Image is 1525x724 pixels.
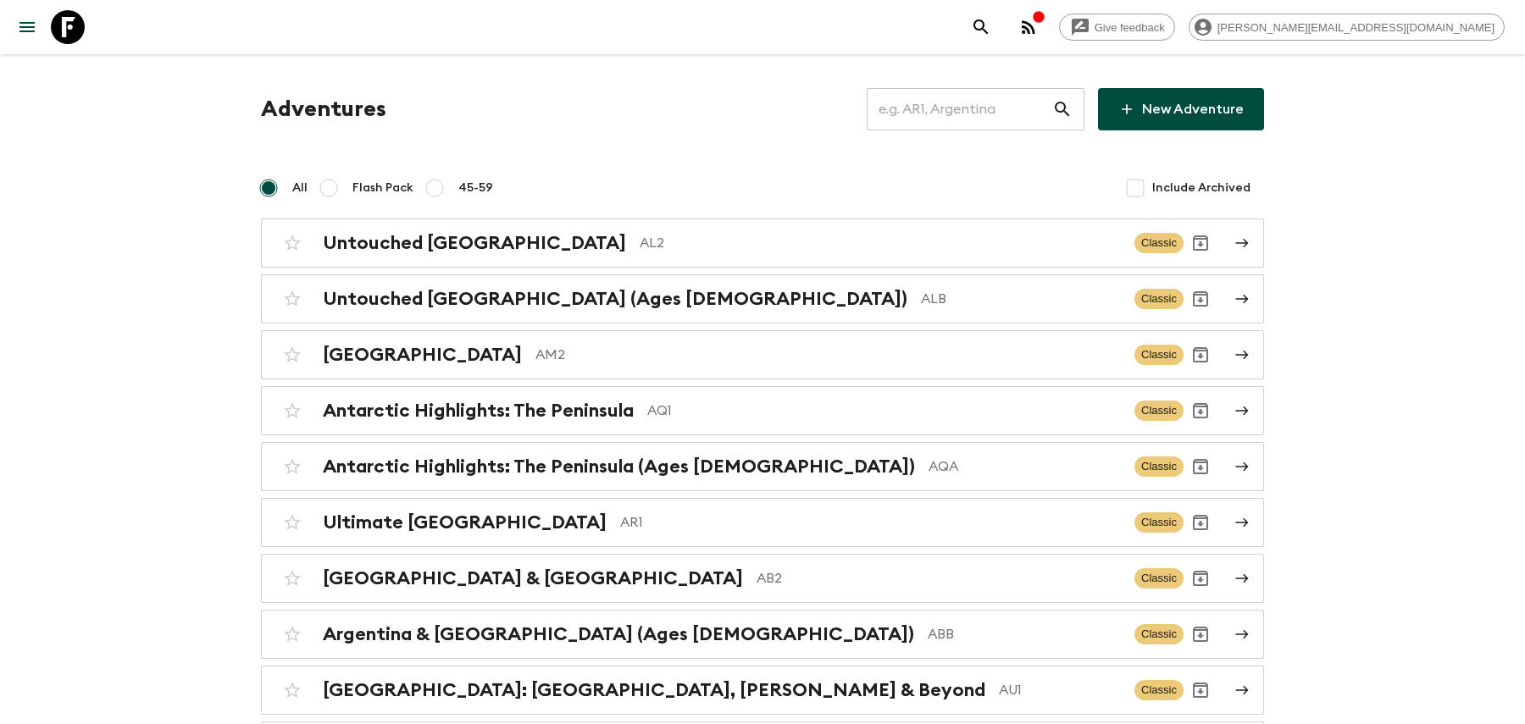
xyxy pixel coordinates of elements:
h2: Antarctic Highlights: The Peninsula (Ages [DEMOGRAPHIC_DATA]) [323,456,915,478]
span: Classic [1134,345,1184,365]
h2: Antarctic Highlights: The Peninsula [323,400,634,422]
h2: Ultimate [GEOGRAPHIC_DATA] [323,511,607,533]
input: e.g. AR1, Argentina [867,86,1052,133]
h2: [GEOGRAPHIC_DATA] & [GEOGRAPHIC_DATA] [323,567,743,589]
h2: [GEOGRAPHIC_DATA]: [GEOGRAPHIC_DATA], [PERSON_NAME] & Beyond [323,679,985,701]
span: Classic [1134,401,1184,421]
a: Give feedback [1059,14,1175,41]
h2: Untouched [GEOGRAPHIC_DATA] (Ages [DEMOGRAPHIC_DATA]) [323,288,907,310]
p: AL2 [640,233,1121,253]
span: Flash Pack [352,180,413,196]
button: Archive [1184,450,1217,484]
a: New Adventure [1098,88,1264,130]
span: Classic [1134,568,1184,589]
button: search adventures [964,10,998,44]
p: AB2 [757,568,1121,589]
span: Classic [1134,456,1184,477]
div: [PERSON_NAME][EMAIL_ADDRESS][DOMAIN_NAME] [1189,14,1505,41]
a: Untouched [GEOGRAPHIC_DATA] (Ages [DEMOGRAPHIC_DATA])ALBClassicArchive [261,274,1264,323]
h2: Argentina & [GEOGRAPHIC_DATA] (Ages [DEMOGRAPHIC_DATA]) [323,623,914,645]
a: [GEOGRAPHIC_DATA]AM2ClassicArchive [261,330,1264,379]
p: ABB [928,624,1121,644]
span: [PERSON_NAME][EMAIL_ADDRESS][DOMAIN_NAME] [1208,21,1504,34]
a: Antarctic Highlights: The Peninsula (Ages [DEMOGRAPHIC_DATA])AQAClassicArchive [261,442,1264,491]
a: Ultimate [GEOGRAPHIC_DATA]AR1ClassicArchive [261,498,1264,547]
p: AQA [929,456,1121,477]
button: Archive [1184,673,1217,707]
span: Give feedback [1085,21,1174,34]
span: Classic [1134,289,1184,309]
p: AR1 [620,512,1121,533]
button: Archive [1184,617,1217,651]
span: Classic [1134,512,1184,533]
p: AU1 [999,680,1121,700]
span: 45-59 [458,180,493,196]
a: [GEOGRAPHIC_DATA]: [GEOGRAPHIC_DATA], [PERSON_NAME] & BeyondAU1ClassicArchive [261,666,1264,715]
a: [GEOGRAPHIC_DATA] & [GEOGRAPHIC_DATA]AB2ClassicArchive [261,554,1264,603]
span: Classic [1134,624,1184,644]
a: Untouched [GEOGRAPHIC_DATA]AL2ClassicArchive [261,218,1264,268]
button: Archive [1184,506,1217,539]
span: Include Archived [1152,180,1250,196]
h2: Untouched [GEOGRAPHIC_DATA] [323,232,626,254]
span: Classic [1134,680,1184,700]
span: All [292,180,308,196]
a: Antarctic Highlights: The PeninsulaAQ1ClassicArchive [261,386,1264,435]
a: Argentina & [GEOGRAPHIC_DATA] (Ages [DEMOGRAPHIC_DATA])ABBClassicArchive [261,610,1264,659]
p: AQ1 [647,401,1121,421]
button: Archive [1184,282,1217,316]
p: ALB [921,289,1121,309]
button: menu [10,10,44,44]
button: Archive [1184,338,1217,372]
p: AM2 [535,345,1121,365]
h2: [GEOGRAPHIC_DATA] [323,344,522,366]
button: Archive [1184,561,1217,595]
h1: Adventures [261,92,386,126]
span: Classic [1134,233,1184,253]
button: Archive [1184,394,1217,428]
button: Archive [1184,226,1217,260]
